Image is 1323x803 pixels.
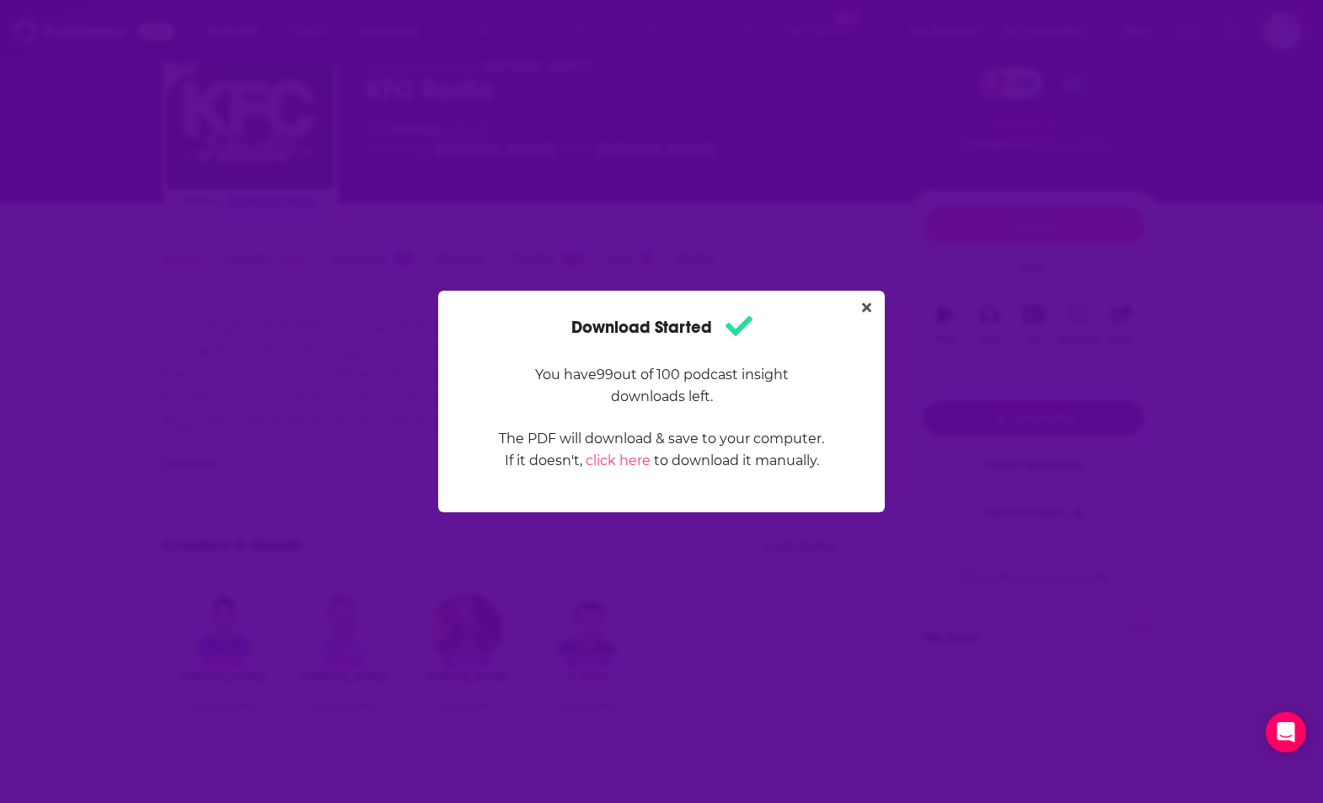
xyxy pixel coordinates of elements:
[498,428,825,472] p: The PDF will download & save to your computer. If it doesn't, to download it manually.
[498,364,825,408] p: You have 99 out of 100 podcast insight downloads left.
[586,452,651,468] a: click here
[855,297,878,319] button: Close
[1266,712,1306,752] div: Open Intercom Messenger
[571,311,753,344] h1: Download Started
